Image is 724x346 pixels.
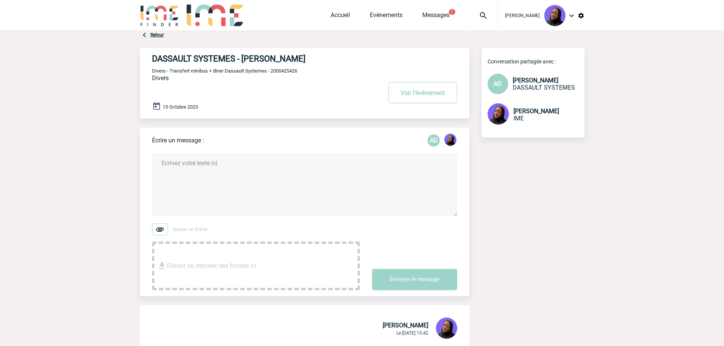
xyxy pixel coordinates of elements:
[444,134,456,146] img: 131349-0.png
[544,5,566,26] img: 131349-0.png
[505,13,540,18] span: [PERSON_NAME]
[428,134,440,147] div: Anne-Catherine DELECROIX
[388,82,457,103] button: Voir l'événement
[488,58,585,65] p: Conversation partagée avec :
[166,247,257,285] span: Glissez ou déposer des fichiers ici
[152,74,169,82] span: Divers
[152,54,359,63] h4: DASSAULT SYSTEMES - [PERSON_NAME]
[436,318,457,339] img: 131349-0.png
[488,103,509,125] img: 131349-0.png
[494,80,502,87] span: AD
[157,261,166,270] img: file_download.svg
[372,269,457,290] button: Envoyer le message
[383,322,428,329] span: [PERSON_NAME]
[331,11,350,22] a: Accueil
[396,330,428,336] span: Le [DATE] 15:42
[444,134,456,147] div: Tabaski THIAM
[140,5,179,26] img: IME-Finder
[152,137,204,144] p: Écrire un message :
[513,84,575,91] span: DASSAULT SYSTEMES
[422,11,450,22] a: Messages
[513,115,524,122] span: IME
[428,134,440,147] p: AD
[513,77,558,84] span: [PERSON_NAME]
[151,32,164,38] a: Retour
[173,227,208,232] span: Ajouter un fichier
[449,9,455,15] button: 1
[152,68,297,74] span: Divers - Transfert minibus + diner Dassault Systemes - 2000425426
[513,107,559,115] span: [PERSON_NAME]
[370,11,402,22] a: Evénements
[163,104,198,110] span: 15 Octobre 2025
